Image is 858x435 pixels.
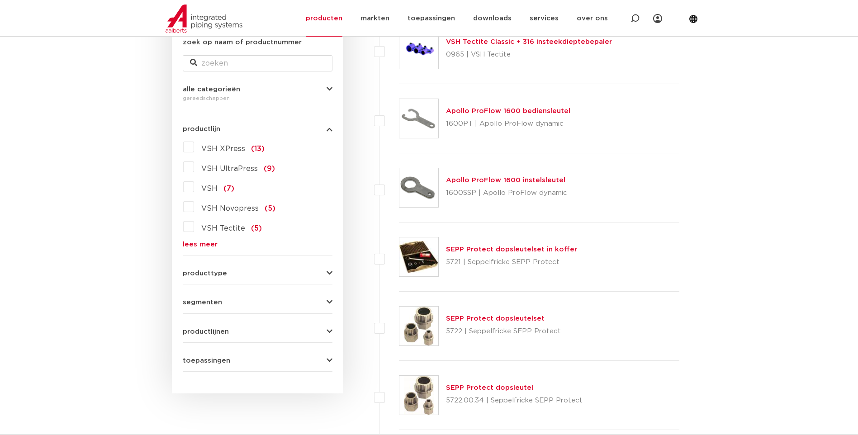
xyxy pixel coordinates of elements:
[183,126,332,132] button: productlijn
[399,237,438,276] img: Thumbnail for SEPP Protect dopsleutelset in koffer
[446,393,583,408] p: 5722.00.34 | Seppelfricke SEPP Protect
[399,307,438,345] img: Thumbnail for SEPP Protect dopsleutelset
[183,93,332,104] div: gereedschappen
[183,86,332,93] button: alle categorieën
[446,38,612,45] a: VSH Tectite Classic + 316 insteekdieptebepaler
[183,270,227,277] span: producttype
[446,117,570,131] p: 1600PT | Apollo ProFlow dynamic
[183,86,240,93] span: alle categorieën
[399,99,438,138] img: Thumbnail for Apollo ProFlow 1600 bediensleutel
[446,255,577,270] p: 5721 | Seppelfricke SEPP Protect
[201,165,258,172] span: VSH UltraPress
[399,30,438,69] img: Thumbnail for VSH Tectite Classic + 316 insteekdieptebepaler
[251,225,262,232] span: (5)
[183,126,220,132] span: productlijn
[251,145,265,152] span: (13)
[446,108,570,114] a: Apollo ProFlow 1600 bediensleutel
[446,384,533,391] a: SEPP Protect dopsleutel
[446,47,612,62] p: 0965 | VSH Tectite
[183,357,230,364] span: toepassingen
[446,324,561,339] p: 5722 | Seppelfricke SEPP Protect
[201,145,245,152] span: VSH XPress
[183,299,222,306] span: segmenten
[183,299,332,306] button: segmenten
[201,225,245,232] span: VSH Tectite
[183,328,332,335] button: productlijnen
[399,376,438,415] img: Thumbnail for SEPP Protect dopsleutel
[265,205,275,212] span: (5)
[201,185,218,192] span: VSH
[446,186,567,200] p: 1600SSP | Apollo ProFlow dynamic
[446,315,545,322] a: SEPP Protect dopsleutelset
[183,357,332,364] button: toepassingen
[183,328,229,335] span: productlijnen
[223,185,234,192] span: (7)
[446,246,577,253] a: SEPP Protect dopsleutelset in koffer
[183,270,332,277] button: producttype
[201,205,259,212] span: VSH Novopress
[446,177,565,184] a: Apollo ProFlow 1600 instelsleutel
[183,241,332,248] a: lees meer
[264,165,275,172] span: (9)
[183,55,332,71] input: zoeken
[399,168,438,207] img: Thumbnail for Apollo ProFlow 1600 instelsleutel
[183,37,302,48] label: zoek op naam of productnummer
